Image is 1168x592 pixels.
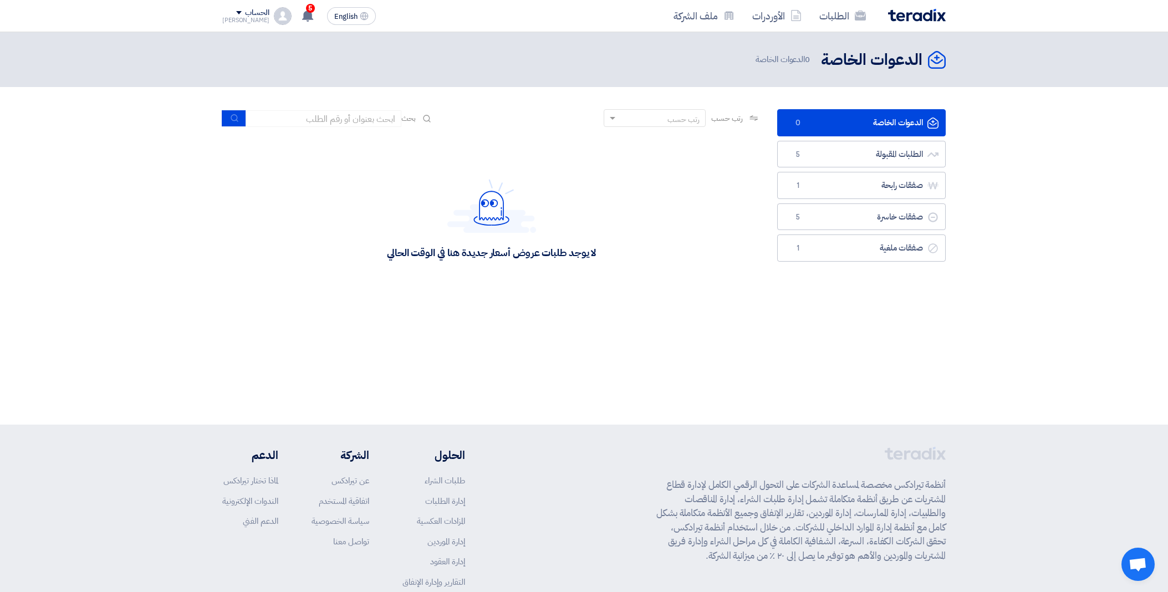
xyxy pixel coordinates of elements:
[425,495,465,507] a: إدارة الطلبات
[756,53,812,66] span: الدعوات الخاصة
[667,114,700,125] div: رتب حسب
[791,180,804,191] span: 1
[777,109,946,136] a: الدعوات الخاصة0
[331,474,369,487] a: عن تيرادكس
[427,535,465,548] a: إدارة الموردين
[246,110,401,127] input: ابحث بعنوان أو رقم الطلب
[656,478,946,563] p: أنظمة تيرادكس مخصصة لمساعدة الشركات على التحول الرقمي الكامل لإدارة قطاع المشتريات عن طريق أنظمة ...
[306,4,315,13] span: 5
[1121,548,1155,581] div: Open chat
[223,474,278,487] a: لماذا تختار تيرادكس
[402,576,465,588] a: التقارير وإدارة الإنفاق
[791,212,804,223] span: 5
[791,243,804,254] span: 1
[810,3,875,29] a: الطلبات
[665,3,743,29] a: ملف الشركة
[312,515,369,527] a: سياسة الخصوصية
[243,515,278,527] a: الدعم الفني
[888,9,946,22] img: Teradix logo
[430,555,465,568] a: إدارة العقود
[791,118,804,129] span: 0
[777,203,946,231] a: صفقات خاسرة5
[334,13,358,21] span: English
[743,3,810,29] a: الأوردرات
[821,49,922,71] h2: الدعوات الخاصة
[401,113,416,124] span: بحث
[245,8,269,18] div: الحساب
[805,53,810,65] span: 0
[387,246,596,259] div: لا يوجد طلبات عروض أسعار جديدة هنا في الوقت الحالي
[327,7,376,25] button: English
[791,149,804,160] span: 5
[447,179,536,233] img: Hello
[777,141,946,168] a: الطلبات المقبولة5
[402,447,465,463] li: الحلول
[274,7,292,25] img: profile_test.png
[222,495,278,507] a: الندوات الإلكترونية
[222,17,269,23] div: [PERSON_NAME]
[777,234,946,262] a: صفقات ملغية1
[777,172,946,199] a: صفقات رابحة1
[711,113,743,124] span: رتب حسب
[425,474,465,487] a: طلبات الشراء
[312,447,369,463] li: الشركة
[417,515,465,527] a: المزادات العكسية
[333,535,369,548] a: تواصل معنا
[319,495,369,507] a: اتفاقية المستخدم
[222,447,278,463] li: الدعم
